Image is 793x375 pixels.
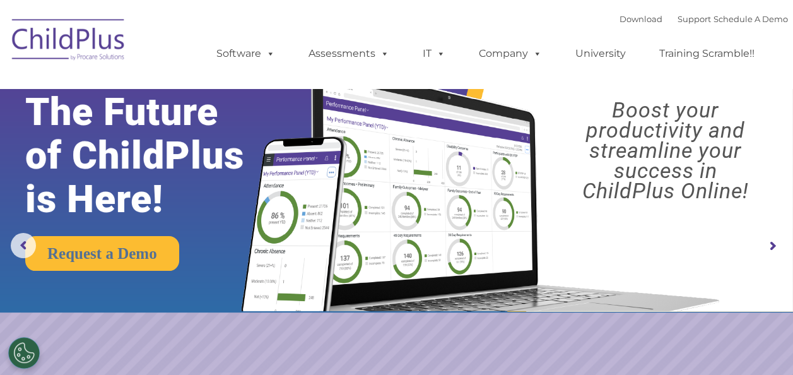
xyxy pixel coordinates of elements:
rs-layer: The Future of ChildPlus is Here! [25,90,278,221]
a: Request a Demo [25,236,179,271]
a: Download [620,14,662,24]
img: ChildPlus by Procare Solutions [6,10,132,73]
iframe: Chat Widget [587,239,793,375]
span: Last name [175,83,214,93]
a: Support [678,14,711,24]
a: Company [466,41,555,66]
a: Assessments [296,41,402,66]
a: Software [204,41,288,66]
a: University [563,41,638,66]
span: Phone number [175,135,229,145]
a: Training Scramble!! [647,41,767,66]
font: | [620,14,788,24]
a: Schedule A Demo [714,14,788,24]
button: Cookies Settings [8,337,40,369]
a: IT [410,41,458,66]
rs-layer: Boost your productivity and streamline your success in ChildPlus Online! [548,100,783,201]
